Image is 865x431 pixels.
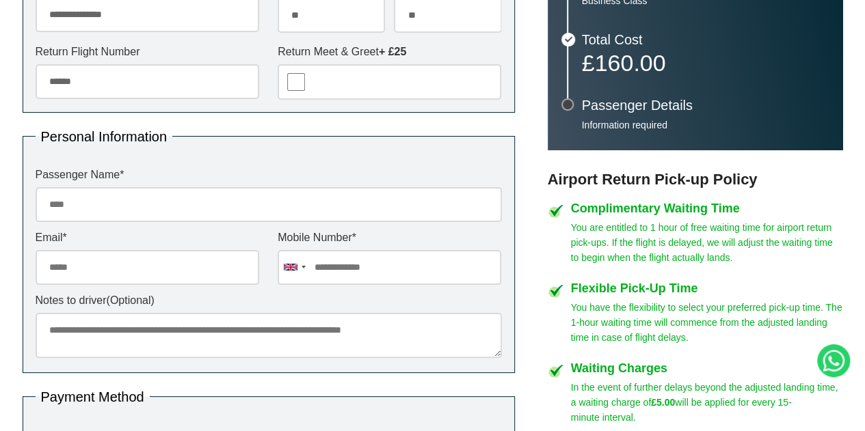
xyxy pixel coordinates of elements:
p: You have the flexibility to select your preferred pick-up time. The 1-hour waiting time will comm... [571,300,843,345]
strong: £5.00 [651,397,675,408]
label: Email [36,232,259,243]
h3: Passenger Details [582,98,829,112]
span: 160.00 [594,50,665,76]
label: Return Flight Number [36,46,259,57]
h4: Complimentary Waiting Time [571,202,843,214]
span: (Optional) [107,294,155,306]
p: You are entitled to 1 hour of free waiting time for airport return pick-ups. If the flight is del... [571,220,843,265]
h4: Waiting Charges [571,362,843,374]
label: Return Meet & Greet [278,46,501,57]
label: Mobile Number [278,232,501,243]
div: United Kingdom: +44 [278,251,310,284]
h3: Total Cost [582,33,829,46]
h3: Airport Return Pick-up Policy [548,171,843,189]
p: In the event of further delays beyond the adjusted landing time, a waiting charge of will be appl... [571,380,843,425]
label: Notes to driver [36,295,502,306]
legend: Personal Information [36,130,173,143]
strong: + £25 [379,46,406,57]
p: Information required [582,119,829,131]
label: Passenger Name [36,169,502,180]
p: £ [582,53,829,72]
legend: Payment Method [36,390,150,404]
h4: Flexible Pick-Up Time [571,282,843,294]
